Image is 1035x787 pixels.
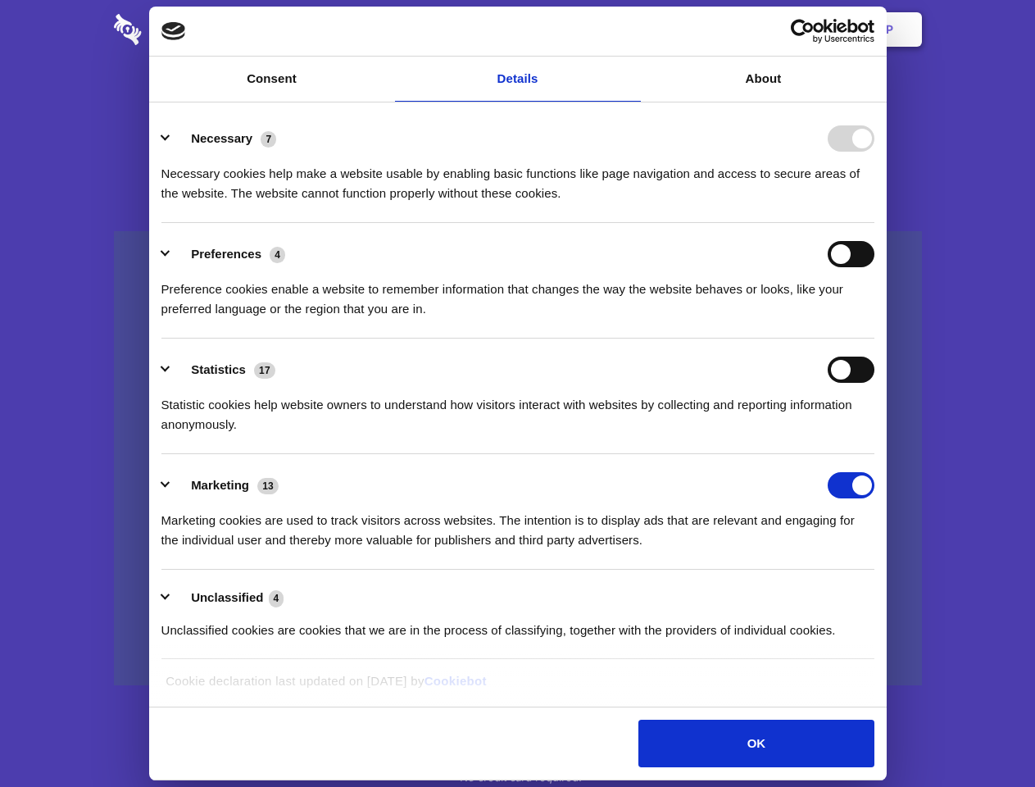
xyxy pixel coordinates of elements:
a: Details [395,57,641,102]
button: Necessary (7) [161,125,287,152]
label: Necessary [191,131,252,145]
a: Consent [149,57,395,102]
img: logo-wordmark-white-trans-d4663122ce5f474addd5e946df7df03e33cb6a1c49d2221995e7729f52c070b2.svg [114,14,254,45]
span: 17 [254,362,275,379]
div: Preference cookies enable a website to remember information that changes the way the website beha... [161,267,874,319]
img: logo [161,22,186,40]
h1: Eliminate Slack Data Loss. [114,74,922,133]
label: Statistics [191,362,246,376]
a: Pricing [481,4,552,55]
button: Marketing (13) [161,472,289,498]
div: Marketing cookies are used to track visitors across websites. The intention is to display ads tha... [161,498,874,550]
button: OK [638,720,874,767]
div: Unclassified cookies are cookies that we are in the process of classifying, together with the pro... [161,608,874,640]
button: Preferences (4) [161,241,296,267]
button: Statistics (17) [161,357,286,383]
div: Necessary cookies help make a website usable by enabling basic functions like page navigation and... [161,152,874,203]
a: Login [743,4,815,55]
label: Preferences [191,247,261,261]
h4: Auto-redaction of sensitive data, encrypted data sharing and self-destructing private chats. Shar... [114,149,922,203]
span: 7 [261,131,276,148]
a: About [641,57,887,102]
a: Wistia video thumbnail [114,231,922,686]
div: Statistic cookies help website owners to understand how visitors interact with websites by collec... [161,383,874,434]
button: Unclassified (4) [161,588,294,608]
a: Usercentrics Cookiebot - opens in a new window [731,19,874,43]
a: Contact [665,4,740,55]
span: 4 [269,590,284,607]
iframe: Drift Widget Chat Controller [953,705,1015,767]
div: Cookie declaration last updated on [DATE] by [153,671,882,703]
span: 4 [270,247,285,263]
a: Cookiebot [424,674,487,688]
label: Marketing [191,478,249,492]
span: 13 [257,478,279,494]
